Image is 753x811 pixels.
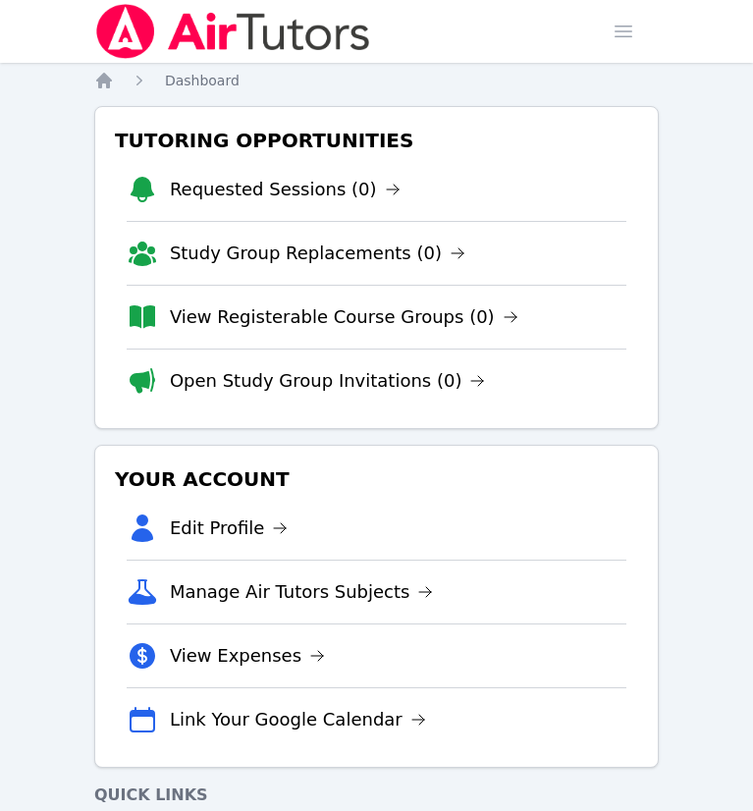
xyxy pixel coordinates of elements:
a: Link Your Google Calendar [170,706,426,733]
a: Dashboard [165,71,240,90]
h3: Tutoring Opportunities [111,123,642,158]
nav: Breadcrumb [94,71,659,90]
a: Open Study Group Invitations (0) [170,367,486,395]
a: View Registerable Course Groups (0) [170,303,518,331]
a: Manage Air Tutors Subjects [170,578,434,606]
a: Study Group Replacements (0) [170,240,465,267]
img: Air Tutors [94,4,372,59]
a: View Expenses [170,642,325,670]
h3: Your Account [111,461,642,497]
a: Requested Sessions (0) [170,176,401,203]
a: Edit Profile [170,514,289,542]
h4: Quick Links [94,784,659,807]
span: Dashboard [165,73,240,88]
